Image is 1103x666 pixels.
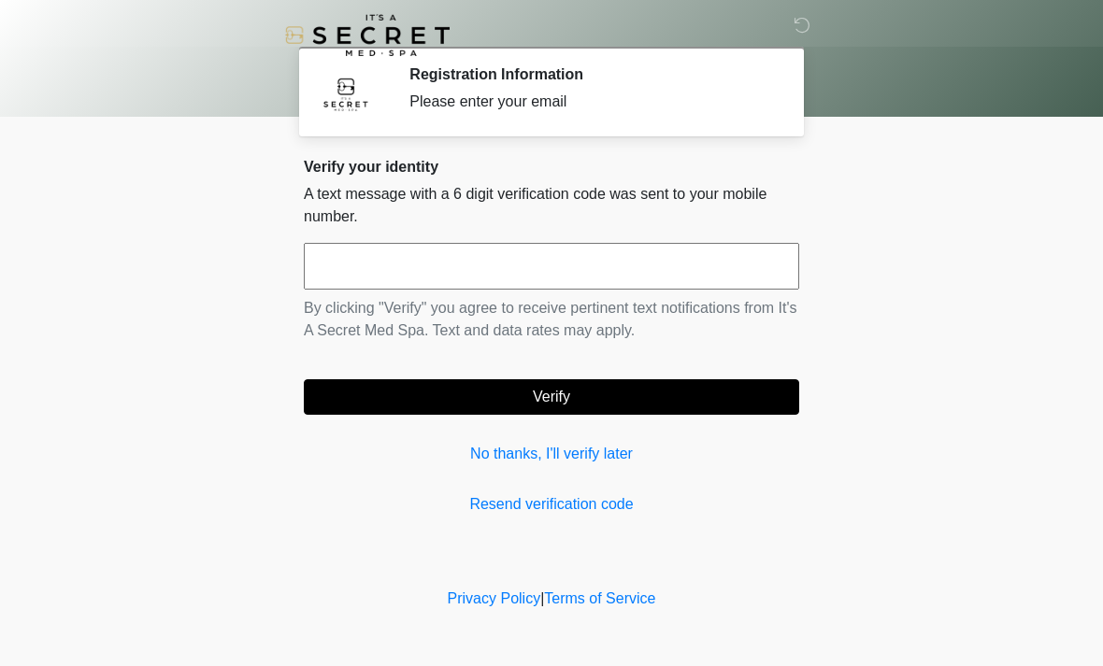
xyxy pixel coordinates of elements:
[304,379,799,415] button: Verify
[409,91,771,113] div: Please enter your email
[304,183,799,228] p: A text message with a 6 digit verification code was sent to your mobile number.
[304,297,799,342] p: By clicking "Verify" you agree to receive pertinent text notifications from It's A Secret Med Spa...
[448,590,541,606] a: Privacy Policy
[540,590,544,606] a: |
[304,158,799,176] h2: Verify your identity
[304,443,799,465] a: No thanks, I'll verify later
[285,14,450,56] img: It's A Secret Med Spa Logo
[544,590,655,606] a: Terms of Service
[409,65,771,83] h2: Registration Information
[304,493,799,516] a: Resend verification code
[318,65,374,121] img: Agent Avatar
